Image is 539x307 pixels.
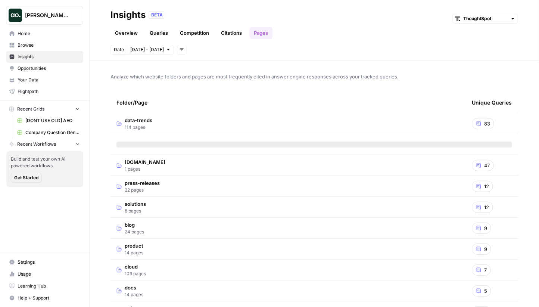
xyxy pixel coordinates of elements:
button: [DATE] - [DATE] [127,45,174,55]
a: Insights [6,51,83,63]
span: Recent Workflows [17,141,56,148]
span: 14 pages [125,291,143,298]
span: Date [114,46,124,53]
span: Your Data [18,77,80,83]
a: Flightpath [6,86,83,97]
div: Insights [110,9,146,21]
button: Recent Workflows [6,139,83,150]
span: Home [18,30,80,37]
a: Your Data [6,74,83,86]
span: Analyze which website folders and pages are most frequently cited in answer engine responses acro... [110,73,518,80]
span: Settings [18,259,80,266]
span: 22 pages [125,187,160,193]
span: solutions [125,200,146,208]
a: Browse [6,39,83,51]
span: Help + Support [18,295,80,301]
span: 24 pages [125,229,144,235]
span: press-releases [125,179,160,187]
span: 114 pages [125,124,152,131]
a: Queries [145,27,172,39]
span: 5 [484,287,487,295]
span: Flightpath [18,88,80,95]
span: Build and test your own AI powered workflows [11,156,79,169]
span: 12 [484,183,489,190]
div: BETA [149,11,165,19]
span: 12 [484,204,489,211]
img: Dillon Test Logo [9,9,22,22]
a: Pages [249,27,272,39]
span: product [125,242,143,249]
span: 109 pages [125,270,146,277]
a: Company Question Generation [14,127,83,139]
span: Get Started [14,174,38,181]
button: Workspace: Dillon Test [6,6,83,25]
button: Recent Grids [6,103,83,115]
span: [DATE] - [DATE] [130,46,164,53]
span: 9 [484,224,487,232]
span: [PERSON_NAME] Test [25,12,70,19]
span: Recent Grids [17,106,44,112]
a: [DONT USE OLD] AEO [14,115,83,127]
span: cloud [125,263,146,270]
span: 1 pages [125,166,165,173]
span: Company Question Generation [25,129,80,136]
span: docs [125,284,143,291]
span: Insights [18,53,80,60]
input: ThoughtSpot [463,15,507,22]
a: Overview [110,27,142,39]
span: [DONT USE OLD] AEO [25,117,80,124]
span: 7 [484,266,487,274]
span: Browse [18,42,80,49]
span: [DOMAIN_NAME] [125,158,165,166]
button: Help + Support [6,292,83,304]
a: Home [6,28,83,40]
span: Usage [18,271,80,277]
span: 83 [484,120,490,127]
a: Competition [175,27,214,39]
div: Folder/Page [116,92,460,113]
a: Settings [6,256,83,268]
span: 9 [484,245,487,253]
span: data-trends [125,117,152,124]
a: Learning Hub [6,280,83,292]
span: blog [125,221,144,229]
span: 8 pages [125,208,146,214]
a: Opportunities [6,62,83,74]
button: Get Started [11,173,42,183]
span: 14 pages [125,249,143,256]
span: 47 [484,162,490,169]
span: Opportunities [18,65,80,72]
a: Citations [216,27,246,39]
span: Learning Hub [18,283,80,289]
a: Usage [6,268,83,280]
div: Unique Queries [472,92,512,113]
